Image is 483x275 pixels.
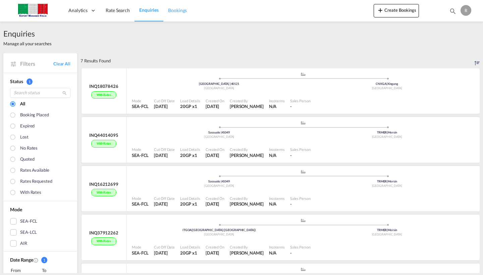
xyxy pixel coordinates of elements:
[10,257,33,263] span: Date Range
[132,152,149,158] div: SEA-FCL
[269,147,285,152] div: Incoterms
[372,184,402,187] span: [GEOGRAPHIC_DATA]
[230,201,264,207] div: Ranim Abdou
[10,78,23,84] span: Status
[10,267,40,274] div: From
[221,179,222,183] span: |
[154,153,167,158] span: [DATE]
[20,101,25,108] div: All
[154,244,175,250] div: Cut Off Date
[230,196,264,201] div: Created By
[80,215,480,264] div: INQ37912262With rates assets/icons/custom/ship-fill.svgassets/icons/custom/roll-o-plane.svgOrigin...
[180,201,200,207] div: 20GP x 1
[221,130,222,134] span: |
[154,147,175,152] div: Cut Off Date
[231,82,239,86] span: 40121
[132,196,149,201] div: Mode
[230,103,264,109] div: Ranim Abdou
[10,229,70,236] md-checkbox: SEA-LCL
[290,201,292,207] span: -
[91,140,116,148] div: With rates
[386,82,387,86] span: |
[290,196,311,201] div: Sales Person
[206,250,219,256] span: [DATE]
[230,147,264,152] div: Created By
[230,104,264,109] span: [PERSON_NAME]
[269,244,285,250] div: Incoterms
[204,232,234,236] span: [GEOGRAPHIC_DATA]
[206,153,219,158] span: [DATE]
[182,228,256,232] span: ITGOA [GEOGRAPHIC_DATA] ([GEOGRAPHIC_DATA])
[139,7,159,13] span: Enquiries
[206,152,224,158] div: 17 Sep 2025
[206,244,224,250] div: Created On
[475,53,480,68] div: Sort by: Created on
[222,179,230,183] span: 41049
[91,91,116,99] div: With rates
[89,132,118,138] div: INQ44014095
[154,103,175,109] div: 17 Sep 2025
[449,7,457,15] md-icon: icon-magnify
[372,135,402,139] span: [GEOGRAPHIC_DATA]
[290,244,311,250] div: Sales Person
[230,82,231,86] span: |
[230,153,264,158] span: [PERSON_NAME]
[89,230,118,236] div: INQ37912262
[374,4,419,17] button: icon-plus 400-fgCreate Bookings
[299,268,307,271] md-icon: assets/icons/custom/ship-fill.svg
[376,6,384,14] md-icon: icon-plus 400-fg
[376,82,398,86] span: CNXGA Xingang
[180,250,200,256] div: 20GP x 1
[132,201,149,207] div: SEA-FCL
[180,147,200,152] div: Load Details
[230,250,264,256] span: [PERSON_NAME]
[290,104,292,109] span: -
[230,201,264,207] span: [PERSON_NAME]
[377,228,397,232] span: TRMER Mersin
[20,189,41,197] div: With rates
[91,237,116,245] div: With rates
[206,201,219,207] span: [DATE]
[180,103,200,109] div: 20GP x 1
[372,232,402,236] span: [GEOGRAPHIC_DATA]
[80,68,480,117] div: INQ18078426With rates assets/icons/custom/ship-fill.svgassets/icons/custom/roll-o-plane.svgOrigin...
[206,104,219,109] span: [DATE]
[290,98,311,103] div: Sales Person
[290,147,311,152] div: Sales Person
[41,257,47,263] span: 1
[299,219,307,222] md-icon: assets/icons/custom/ship-fill.svg
[206,201,224,207] div: 17 Sep 2025
[3,28,52,39] span: Enquiries
[33,258,39,263] md-icon: Created On
[20,60,53,67] span: Filters
[132,147,149,152] div: Mode
[269,250,277,256] div: N/A
[180,244,200,250] div: Load Details
[68,7,88,14] span: Analytics
[80,117,480,166] div: INQ44014095With rates assets/icons/custom/ship-fill.svgassets/icons/custom/roll-o-plane.svgOrigin...
[269,196,285,201] div: Incoterms
[20,229,37,236] div: SEA-LCL
[10,240,70,247] md-checkbox: AIR
[20,240,27,247] div: AIR
[154,104,167,109] span: [DATE]
[132,244,149,250] div: Mode
[20,145,38,152] div: No rates
[387,228,388,232] span: |
[299,121,307,124] md-icon: assets/icons/custom/ship-fill.svg
[269,152,277,158] div: N/A
[449,7,457,17] div: icon-magnify
[62,91,67,96] md-icon: icon-magnify
[10,3,55,18] img: 51022700b14f11efa3148557e262d94e.jpg
[208,130,221,134] span: Sassuolo
[89,181,118,187] div: INQ16212699
[290,250,292,256] span: -
[80,166,480,215] div: INQ16212699With rates assets/icons/custom/ship-fill.svgassets/icons/custom/roll-o-plane.svgOrigin...
[20,167,49,174] div: Rates available
[204,135,234,139] span: [GEOGRAPHIC_DATA]
[154,98,175,103] div: Cut Off Date
[299,72,307,76] md-icon: assets/icons/custom/ship-fill.svg
[91,189,116,197] div: With rates
[80,53,111,68] div: 7 Results Found
[206,196,224,201] div: Created On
